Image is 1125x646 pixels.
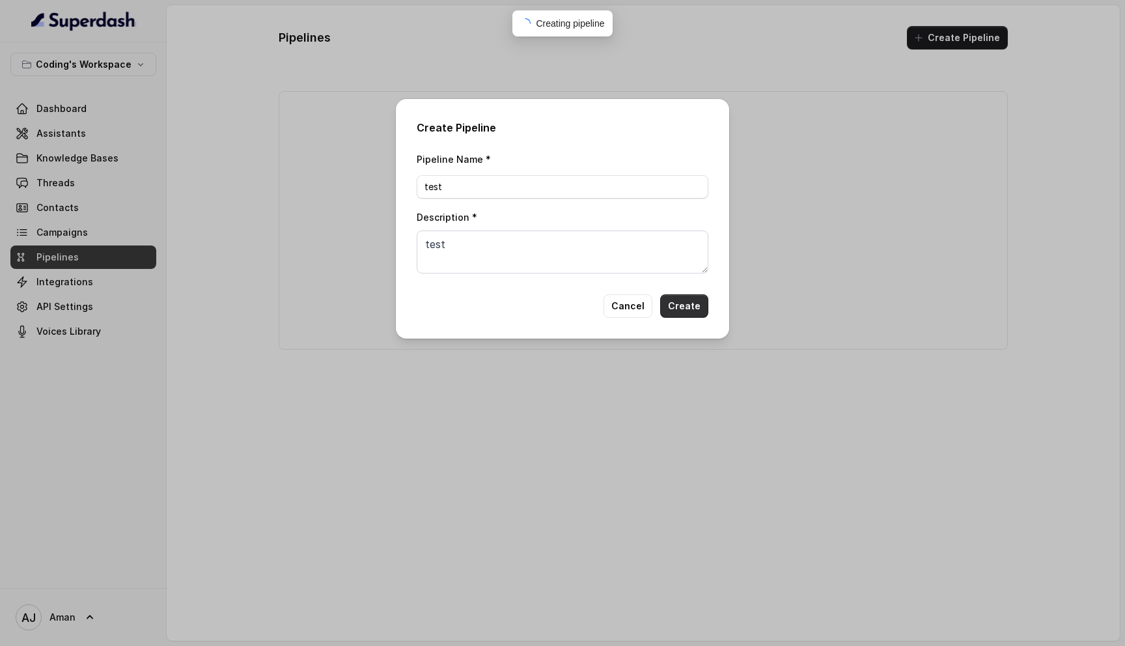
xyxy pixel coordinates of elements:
h2: Create Pipeline [417,120,708,135]
textarea: test [417,231,708,274]
button: Cancel [604,294,652,318]
button: Create [660,294,708,318]
label: Pipeline Name * [417,154,491,165]
span: Creating pipeline [536,18,604,29]
span: loading [519,16,533,30]
label: Description * [417,212,477,223]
